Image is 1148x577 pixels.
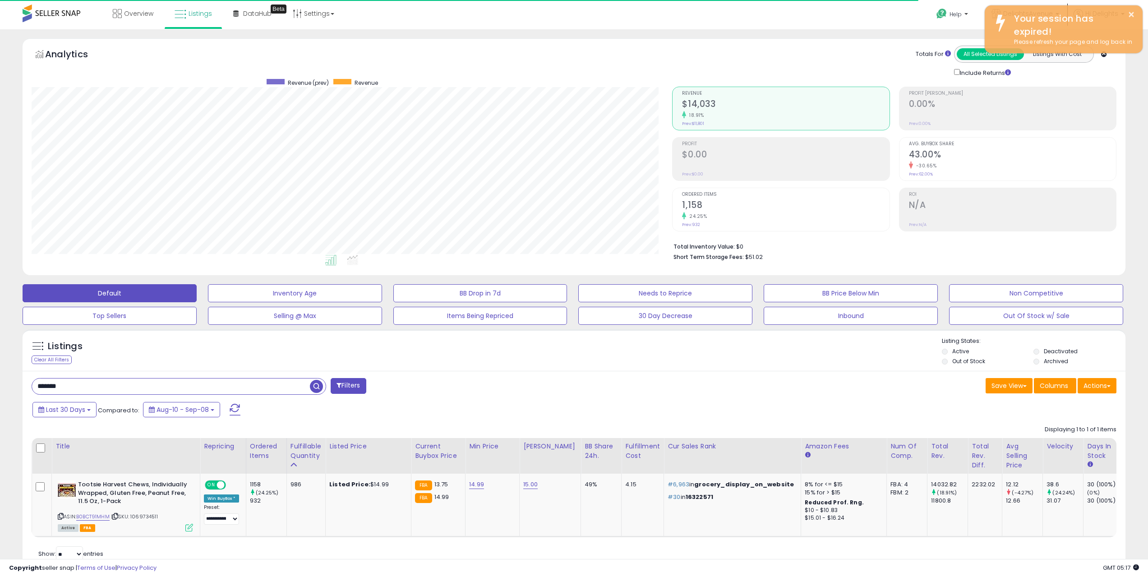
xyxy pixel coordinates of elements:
[77,563,115,572] a: Terms of Use
[46,405,85,414] span: Last 30 Days
[1044,347,1078,355] label: Deactivated
[469,480,484,489] a: 14.99
[32,402,97,417] button: Last 30 Days
[805,489,880,497] div: 15% for > $15
[1087,497,1124,505] div: 30 (100%)
[972,480,995,489] div: 2232.02
[682,91,889,96] span: Revenue
[329,480,404,489] div: $14.99
[949,284,1123,302] button: Non Competitive
[931,480,968,489] div: 14032.82
[682,142,889,147] span: Profit
[415,493,432,503] small: FBA
[23,284,197,302] button: Default
[204,504,239,525] div: Preset:
[578,284,752,302] button: Needs to Reprice
[952,357,985,365] label: Out of Stock
[1052,489,1075,496] small: (24.24%)
[393,284,567,302] button: BB Drop in 7d
[913,162,937,169] small: -30.65%
[393,307,567,325] button: Items Being Repriced
[434,480,448,489] span: 13.75
[1007,38,1136,46] div: Please refresh your page and log back in
[48,340,83,353] h5: Listings
[1087,442,1120,461] div: Days In Stock
[682,121,704,126] small: Prev: $11,801
[1128,9,1135,20] button: ×
[1087,489,1100,496] small: (0%)
[942,337,1125,346] p: Listing States:
[909,91,1116,96] span: Profit [PERSON_NAME]
[329,480,370,489] b: Listed Price:
[686,112,704,119] small: 18.91%
[23,307,197,325] button: Top Sellers
[805,507,880,514] div: $10 - $10.83
[909,171,933,177] small: Prev: 62.00%
[625,480,657,489] div: 4.15
[243,9,272,18] span: DataHub
[80,524,95,532] span: FBA
[1024,48,1091,60] button: Listings With Cost
[143,402,220,417] button: Aug-10 - Sep-08
[694,480,794,489] span: grocery_display_on_website
[355,79,378,87] span: Revenue
[909,192,1116,197] span: ROI
[937,489,957,496] small: (18.91%)
[909,121,931,126] small: Prev: 0.00%
[1006,497,1042,505] div: 12.66
[936,8,947,19] i: Get Help
[578,307,752,325] button: 30 Day Decrease
[58,480,76,499] img: 51PqTvEhhOL._SL40_.jpg
[947,67,1022,78] div: Include Returns
[1087,480,1124,489] div: 30 (100%)
[673,243,735,250] b: Total Inventory Value:
[805,514,880,522] div: $15.01 - $16.24
[673,253,744,261] b: Short Term Storage Fees:
[668,493,680,501] span: #30
[250,480,286,489] div: 1158
[986,378,1033,393] button: Save View
[585,480,614,489] div: 49%
[686,213,707,220] small: 24.25%
[1034,378,1076,393] button: Columns
[682,200,889,212] h2: 1,158
[38,549,103,558] span: Show: entries
[805,499,864,506] b: Reduced Prof. Rng.
[469,442,516,451] div: Min Price
[523,480,538,489] a: 15.00
[290,480,318,489] div: 986
[890,442,923,461] div: Num of Comp.
[331,378,366,394] button: Filters
[668,480,794,489] p: in
[909,200,1116,212] h2: N/A
[206,481,217,489] span: ON
[45,48,106,63] h5: Analytics
[1045,425,1116,434] div: Displaying 1 to 1 of 1 items
[204,494,239,503] div: Win BuyBox *
[1047,497,1083,505] div: 31.07
[673,240,1110,251] li: $0
[909,142,1116,147] span: Avg. Buybox Share
[76,513,110,521] a: B0BCT91MHM
[124,9,153,18] span: Overview
[916,50,951,59] div: Totals For
[1006,480,1042,489] div: 12.12
[686,493,713,501] span: 16322571
[682,192,889,197] span: Ordered Items
[745,253,763,261] span: $51.02
[1103,563,1139,572] span: 2025-10-12 05:17 GMT
[1047,442,1079,451] div: Velocity
[415,442,461,461] div: Current Buybox Price
[329,442,407,451] div: Listed Price
[189,9,212,18] span: Listings
[204,442,242,451] div: Repricing
[585,442,618,461] div: BB Share 24h.
[290,442,322,461] div: Fulfillable Quantity
[909,149,1116,162] h2: 43.00%
[1007,12,1136,38] div: Your session has expired!
[682,222,700,227] small: Prev: 932
[523,442,577,451] div: [PERSON_NAME]
[668,480,689,489] span: #6,963
[909,222,927,227] small: Prev: N/A
[157,405,209,414] span: Aug-10 - Sep-08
